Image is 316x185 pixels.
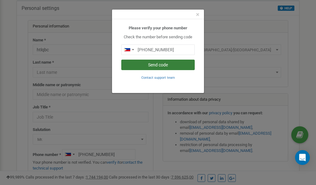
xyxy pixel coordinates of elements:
[141,75,175,80] a: Contact support team
[129,26,187,30] b: Please verify your phone number
[122,45,136,55] div: Telephone country code
[121,44,195,55] input: 0905 123 4567
[121,60,195,70] button: Send code
[121,34,195,40] p: Check the number before sending code
[196,11,199,18] button: Close
[196,11,199,18] span: ×
[295,150,310,165] div: Open Intercom Messenger
[141,76,175,80] small: Contact support team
